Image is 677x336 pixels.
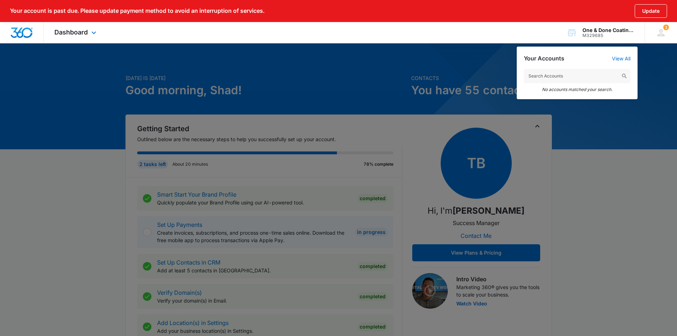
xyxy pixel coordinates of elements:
[524,69,630,83] input: Search Accounts
[582,33,634,38] div: account id
[10,7,264,14] p: Your account is past due. Please update payment method to avoid an interruption of services.
[582,27,634,33] div: account name
[645,22,677,43] div: notifications count
[44,22,109,43] div: Dashboard
[663,25,669,30] span: 1
[635,4,667,18] button: Update
[612,55,630,62] a: View All
[54,28,88,36] span: Dashboard
[524,87,630,92] em: No accounts matched your search.
[524,55,564,62] h2: Your Accounts
[663,25,669,30] div: notifications count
